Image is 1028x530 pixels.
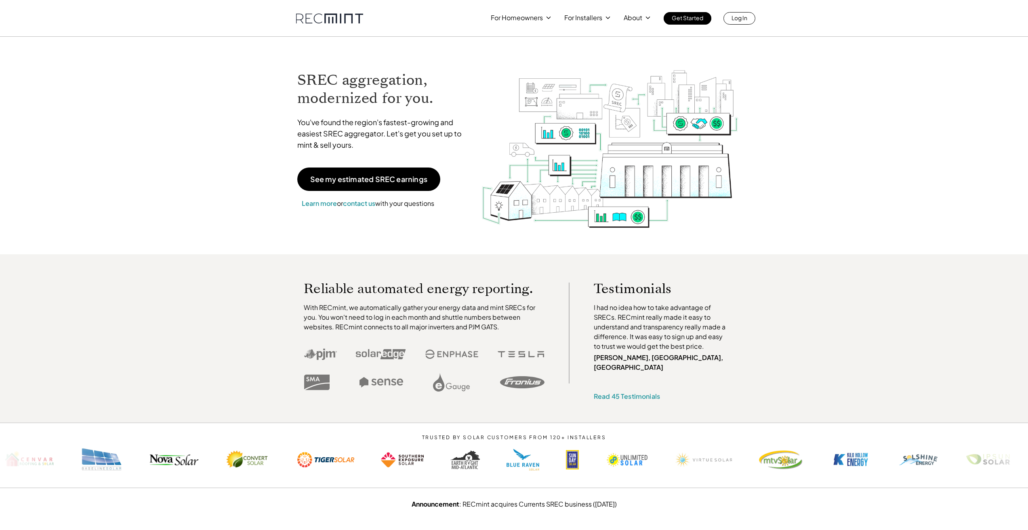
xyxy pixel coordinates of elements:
p: I had no idea how to take advantage of SRECs. RECmint really made it easy to understand and trans... [594,303,729,351]
p: TRUSTED BY SOLAR CUSTOMERS FROM 120+ INSTALLERS [397,435,631,440]
p: See my estimated SREC earnings [310,176,427,183]
a: See my estimated SREC earnings [297,168,440,191]
a: Read 45 Testimonials [594,392,660,400]
p: For Installers [564,12,602,23]
img: RECmint value cycle [481,49,739,230]
h1: SREC aggregation, modernized for you. [297,71,469,107]
p: Testimonials [594,283,714,295]
p: Get Started [672,12,703,23]
p: Log In [732,12,747,23]
a: Announcement: RECmint acquires Currents SREC business ([DATE]) [412,500,617,508]
strong: Announcement [412,500,459,508]
p: About [624,12,642,23]
p: For Homeowners [491,12,543,23]
p: [PERSON_NAME], [GEOGRAPHIC_DATA], [GEOGRAPHIC_DATA] [594,353,729,372]
a: contact us [343,199,375,207]
p: You've found the region's fastest-growing and easiest SREC aggregator. Let's get you set up to mi... [297,117,469,151]
a: Log In [723,12,755,25]
p: or with your questions [297,198,439,209]
a: Learn more [302,199,337,207]
p: With RECmint, we automatically gather your energy data and mint SRECs for you. You won't need to ... [304,303,544,332]
a: Get Started [664,12,711,25]
p: Reliable automated energy reporting. [304,283,544,295]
